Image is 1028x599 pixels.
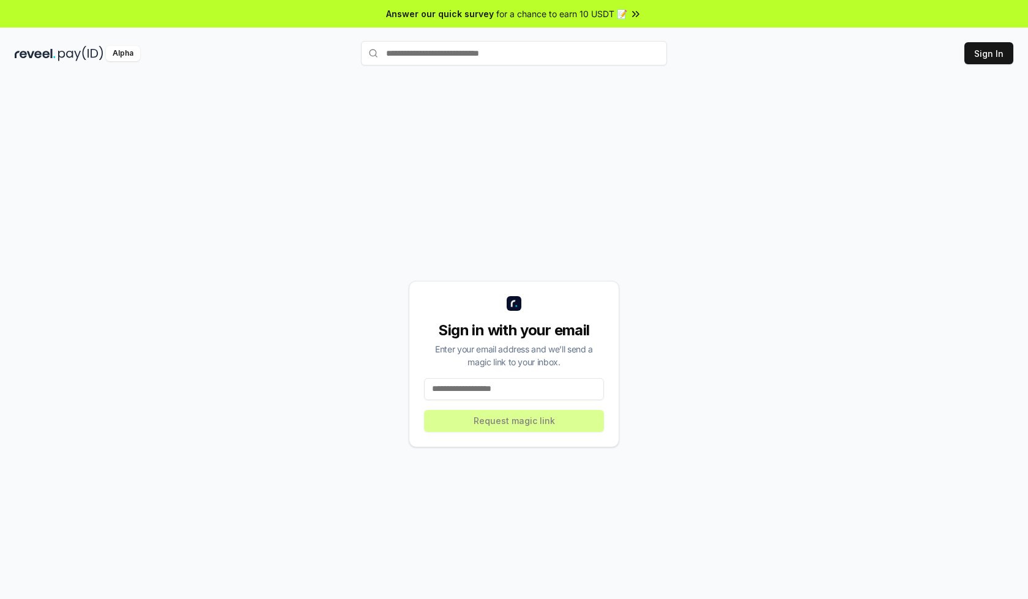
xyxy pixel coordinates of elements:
[15,46,56,61] img: reveel_dark
[386,7,494,20] span: Answer our quick survey
[496,7,627,20] span: for a chance to earn 10 USDT 📝
[58,46,103,61] img: pay_id
[964,42,1013,64] button: Sign In
[507,296,521,311] img: logo_small
[424,321,604,340] div: Sign in with your email
[424,343,604,368] div: Enter your email address and we’ll send a magic link to your inbox.
[106,46,140,61] div: Alpha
